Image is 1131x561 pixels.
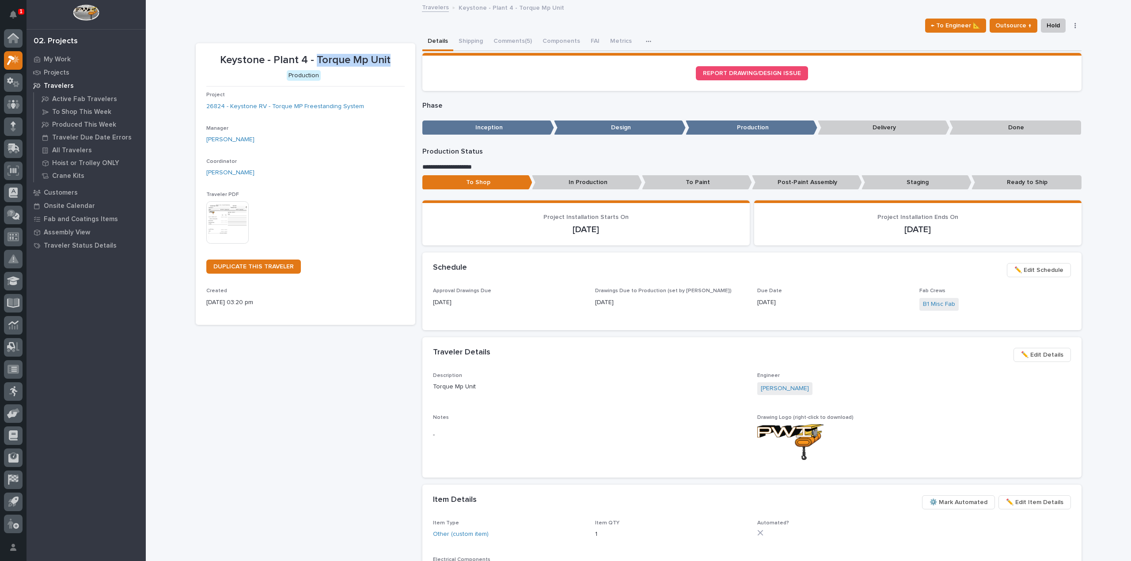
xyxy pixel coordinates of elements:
button: Components [537,33,585,51]
button: Shipping [453,33,488,51]
span: Hold [1047,20,1060,31]
button: Outsource ↑ [990,19,1037,33]
p: [DATE] [765,224,1071,235]
p: Production Status [422,147,1082,156]
span: ✏️ Edit Item Details [1006,497,1063,508]
p: Production [686,120,817,135]
p: Assembly View [44,229,90,237]
span: Coordinator [206,159,237,164]
p: Traveler Status Details [44,242,117,250]
a: Active Fab Travelers [34,93,146,105]
a: Crane Kits [34,169,146,182]
p: Crane Kits [52,172,84,180]
p: [DATE] [433,298,584,307]
button: ✏️ Edit Details [1013,348,1071,362]
a: REPORT DRAWING/DESIGN ISSUE [696,66,808,80]
p: To Shop This Week [52,108,111,116]
button: ✏️ Edit Schedule [1007,263,1071,277]
a: Traveler Status Details [27,239,146,252]
span: Item QTY [595,520,619,526]
div: Production [287,70,321,81]
p: To Paint [642,175,752,190]
button: ⚙️ Mark Automated [922,495,995,509]
span: Drawings Due to Production (set by [PERSON_NAME]) [595,288,732,294]
p: To Shop [422,175,532,190]
span: Item Type [433,520,459,526]
p: 1 [595,530,747,539]
a: Traveler Due Date Errors [34,131,146,143]
p: 1 [19,8,23,15]
span: Notes [433,415,449,420]
p: Customers [44,189,78,197]
span: ✏️ Edit Details [1021,350,1063,360]
button: Metrics [605,33,637,51]
span: Traveler PDF [206,192,239,197]
p: Active Fab Travelers [52,95,117,103]
span: Manager [206,126,228,131]
a: To Shop This Week [34,105,146,118]
span: Fab Crews [919,288,945,294]
a: Other (custom item) [433,530,489,539]
span: Drawing Logo (right-click to download) [757,415,854,420]
p: Keystone - Plant 4 - Torque Mp Unit [206,54,405,67]
div: 02. Projects [34,37,78,46]
span: Automated? [757,520,789,526]
p: Torque Mp Unit [433,382,747,392]
p: Post-Paint Assembly [752,175,862,190]
p: Travelers [44,82,74,90]
a: Customers [27,186,146,199]
a: Projects [27,66,146,79]
button: Hold [1041,19,1066,33]
a: Onsite Calendar [27,199,146,212]
button: FAI [585,33,605,51]
p: In Production [532,175,642,190]
span: Engineer [757,373,780,378]
div: Notifications1 [11,11,23,25]
p: Staging [862,175,972,190]
img: 9n1c06otL6ExapKwAniLrLmQzzTQ58gbRXZOsTFdfPI [757,424,824,460]
a: Hoist or Trolley ONLY [34,157,146,169]
span: REPORT DRAWING/DESIGN ISSUE [703,70,801,76]
img: Workspace Logo [73,4,99,21]
a: B1 Misc Fab [923,300,955,309]
p: Traveler Due Date Errors [52,134,132,142]
button: ✏️ Edit Item Details [998,495,1071,509]
p: [DATE] 03:20 pm [206,298,405,307]
p: Projects [44,69,69,77]
p: Delivery [818,120,949,135]
p: Produced This Week [52,121,116,129]
h2: Item Details [433,495,477,505]
h2: Schedule [433,263,467,273]
a: [PERSON_NAME] [206,135,254,144]
span: DUPLICATE THIS TRAVELER [213,264,294,270]
span: Description [433,373,462,378]
a: Assembly View [27,226,146,239]
a: Travelers [27,79,146,92]
span: Due Date [757,288,782,294]
span: ← To Engineer 📐 [931,20,980,31]
a: 26824 - Keystone RV - Torque MP Freestanding System [206,102,364,111]
p: Ready to Ship [972,175,1082,190]
p: Hoist or Trolley ONLY [52,159,119,167]
button: ← To Engineer 📐 [925,19,986,33]
h2: Traveler Details [433,348,490,358]
a: All Travelers [34,144,146,156]
p: All Travelers [52,147,92,154]
a: DUPLICATE THIS TRAVELER [206,260,301,274]
a: Fab and Coatings Items [27,212,146,226]
p: - [433,430,747,440]
p: Onsite Calendar [44,202,95,210]
span: Project Installation Starts On [543,214,629,220]
span: Outsource ↑ [995,20,1032,31]
p: My Work [44,56,71,64]
p: Keystone - Plant 4 - Torque Mp Unit [459,2,564,12]
span: Approval Drawings Due [433,288,491,294]
a: My Work [27,53,146,66]
p: [DATE] [757,298,909,307]
p: Inception [422,120,554,135]
span: Project [206,92,225,98]
p: Done [949,120,1081,135]
p: Phase [422,102,1082,110]
p: [DATE] [595,298,747,307]
a: [PERSON_NAME] [761,384,809,393]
